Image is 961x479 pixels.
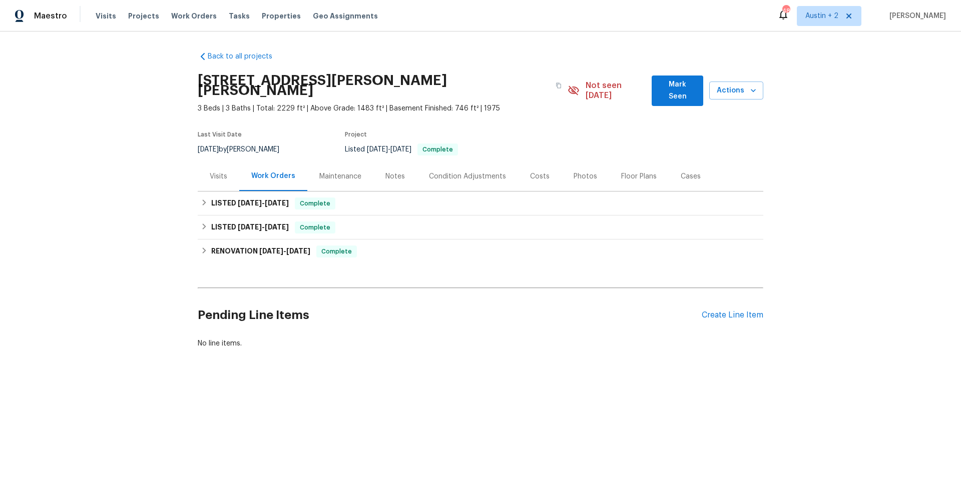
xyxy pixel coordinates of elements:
span: Austin + 2 [805,11,838,21]
span: Project [345,131,367,137]
span: - [238,223,289,230]
div: Photos [574,171,597,181]
div: by [PERSON_NAME] [198,143,291,155]
span: Actions [717,84,755,97]
div: Work Orders [251,171,295,181]
h2: Pending Line Items [198,292,702,338]
span: 3 Beds | 3 Baths | Total: 2229 ft² | Above Grade: 1483 ft² | Basement Finished: 746 ft² | 1975 [198,103,568,113]
span: [DATE] [265,223,289,230]
span: Visits [96,11,116,21]
button: Mark Seen [652,75,703,106]
span: [DATE] [286,247,310,254]
span: [DATE] [198,146,219,153]
button: Copy Address [550,76,568,94]
h2: [STREET_ADDRESS][PERSON_NAME][PERSON_NAME] [198,75,550,95]
span: [DATE] [238,223,262,230]
h6: LISTED [211,197,289,209]
div: Cases [681,171,701,181]
div: Floor Plans [621,171,657,181]
a: Back to all projects [198,51,294,61]
div: RENOVATION [DATE]-[DATE]Complete [198,239,763,263]
span: Maestro [34,11,67,21]
div: Maintenance [319,171,361,181]
button: Actions [709,81,763,100]
span: Complete [296,222,334,232]
span: Last Visit Date [198,131,242,137]
span: [DATE] [259,247,283,254]
div: 48 [782,6,789,16]
span: - [238,199,289,206]
div: Condition Adjustments [429,171,506,181]
div: Visits [210,171,227,181]
div: Create Line Item [702,310,763,320]
span: Complete [317,246,356,256]
span: [DATE] [390,146,411,153]
h6: RENOVATION [211,245,310,257]
span: Tasks [229,12,250,19]
span: Mark Seen [660,78,695,103]
span: [DATE] [265,199,289,206]
span: Work Orders [171,11,217,21]
div: Notes [385,171,405,181]
span: Not seen [DATE] [586,80,646,100]
h6: LISTED [211,221,289,233]
span: Properties [262,11,301,21]
span: Projects [128,11,159,21]
span: [DATE] [238,199,262,206]
span: - [259,247,310,254]
span: Geo Assignments [313,11,378,21]
div: No line items. [198,338,763,348]
span: Complete [418,146,457,152]
div: LISTED [DATE]-[DATE]Complete [198,215,763,239]
span: Complete [296,198,334,208]
span: [PERSON_NAME] [885,11,946,21]
span: Listed [345,146,458,153]
div: Costs [530,171,550,181]
span: [DATE] [367,146,388,153]
span: - [367,146,411,153]
div: LISTED [DATE]-[DATE]Complete [198,191,763,215]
